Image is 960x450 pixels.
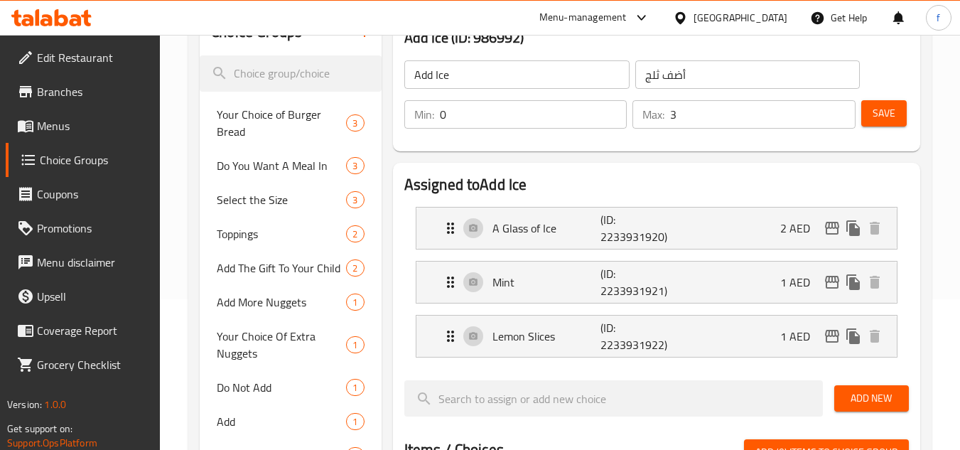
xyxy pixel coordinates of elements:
[6,41,161,75] a: Edit Restaurant
[37,220,149,237] span: Promotions
[217,379,346,396] span: Do Not Add
[346,157,364,174] div: Choices
[6,348,161,382] a: Grocery Checklist
[347,262,363,275] span: 2
[492,328,601,345] p: Lemon Slices
[834,385,909,412] button: Add New
[217,225,346,242] span: Toppings
[404,380,823,417] input: search
[200,370,381,405] div: Do Not Add1
[6,245,161,279] a: Menu disclaimer
[200,405,381,439] div: Add1
[347,415,363,429] span: 1
[600,265,673,299] p: (ID: 2233931921)
[347,159,363,173] span: 3
[40,151,149,168] span: Choice Groups
[347,193,363,207] span: 3
[217,191,346,208] span: Select the Size
[346,413,364,430] div: Choices
[217,157,346,174] span: Do You Want A Meal In
[346,379,364,396] div: Choices
[780,328,821,345] p: 1 AED
[37,288,149,305] span: Upsell
[404,174,909,195] h2: Assigned to Add Ice
[843,272,864,293] button: duplicate
[416,262,897,303] div: Expand
[211,21,302,43] h2: Choice Groups
[217,294,346,311] span: Add More Nuggets
[492,274,601,291] p: Mint
[937,10,940,26] span: f
[821,326,843,347] button: edit
[6,109,161,143] a: Menus
[200,251,381,285] div: Add The Gift To Your Child2
[200,97,381,149] div: Your Choice of Burger Bread3
[600,211,673,245] p: (ID: 2233931920)
[346,336,364,353] div: Choices
[6,75,161,109] a: Branches
[217,106,346,140] span: Your Choice of Burger Bread
[780,220,821,237] p: 2 AED
[6,211,161,245] a: Promotions
[37,254,149,271] span: Menu disclaimer
[600,319,673,353] p: (ID: 2233931922)
[346,114,364,132] div: Choices
[346,191,364,208] div: Choices
[414,106,434,123] p: Min:
[7,395,42,414] span: Version:
[347,381,363,395] span: 1
[200,183,381,217] div: Select the Size3
[6,314,161,348] a: Coverage Report
[416,208,897,249] div: Expand
[780,274,821,291] p: 1 AED
[404,26,909,49] h3: Add Ice (ID: 986992)
[217,413,346,430] span: Add
[44,395,66,414] span: 1.0.0
[864,272,885,293] button: delete
[861,100,907,127] button: Save
[347,296,363,309] span: 1
[642,106,664,123] p: Max:
[37,49,149,66] span: Edit Restaurant
[37,186,149,203] span: Coupons
[694,10,787,26] div: [GEOGRAPHIC_DATA]
[217,259,346,277] span: Add The Gift To Your Child
[217,328,346,362] span: Your Choice Of Extra Nuggets
[37,117,149,134] span: Menus
[200,319,381,370] div: Your Choice Of Extra Nuggets1
[37,83,149,100] span: Branches
[873,105,895,122] span: Save
[6,143,161,177] a: Choice Groups
[404,201,909,255] li: Expand
[404,309,909,363] li: Expand
[200,285,381,319] div: Add More Nuggets1
[200,217,381,251] div: Toppings2
[200,149,381,183] div: Do You Want A Meal In3
[347,227,363,241] span: 2
[843,326,864,347] button: duplicate
[346,225,364,242] div: Choices
[864,218,885,239] button: delete
[416,316,897,357] div: Expand
[200,55,381,92] input: search
[404,255,909,309] li: Expand
[346,259,364,277] div: Choices
[843,218,864,239] button: duplicate
[37,322,149,339] span: Coverage Report
[864,326,885,347] button: delete
[821,218,843,239] button: edit
[821,272,843,293] button: edit
[846,390,897,407] span: Add New
[37,356,149,373] span: Grocery Checklist
[347,117,363,130] span: 3
[347,338,363,352] span: 1
[6,279,161,314] a: Upsell
[539,9,627,26] div: Menu-management
[492,220,601,237] p: A Glass of Ice
[6,177,161,211] a: Coupons
[7,419,72,438] span: Get support on:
